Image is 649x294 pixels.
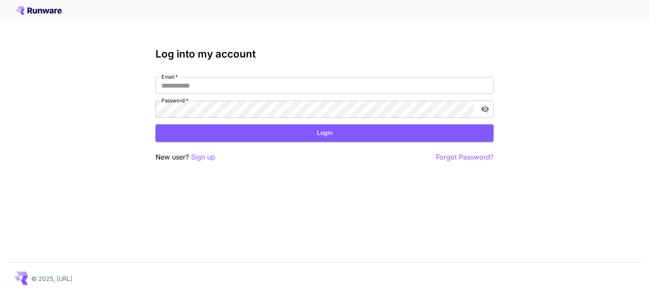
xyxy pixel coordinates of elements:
[477,102,493,117] button: toggle password visibility
[155,152,215,162] p: New user?
[191,152,215,162] button: Sign up
[436,152,494,162] button: Forgot Password?
[155,124,494,142] button: Login
[31,274,72,283] p: © 2025, [URL]
[161,97,188,104] label: Password
[155,48,494,60] h3: Log into my account
[161,73,178,80] label: Email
